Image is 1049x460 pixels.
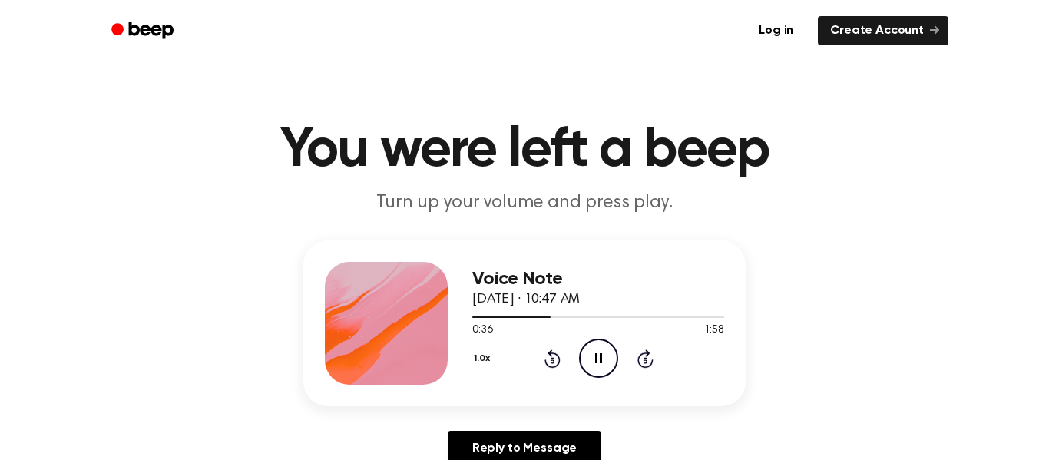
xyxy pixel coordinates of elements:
a: Create Account [818,16,948,45]
span: 1:58 [704,323,724,339]
h3: Voice Note [472,269,724,290]
h1: You were left a beep [131,123,918,178]
a: Beep [101,16,187,46]
span: 0:36 [472,323,492,339]
a: Log in [743,13,809,48]
p: Turn up your volume and press play. [230,190,819,216]
button: 1.0x [472,346,495,372]
span: [DATE] · 10:47 AM [472,293,580,306]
